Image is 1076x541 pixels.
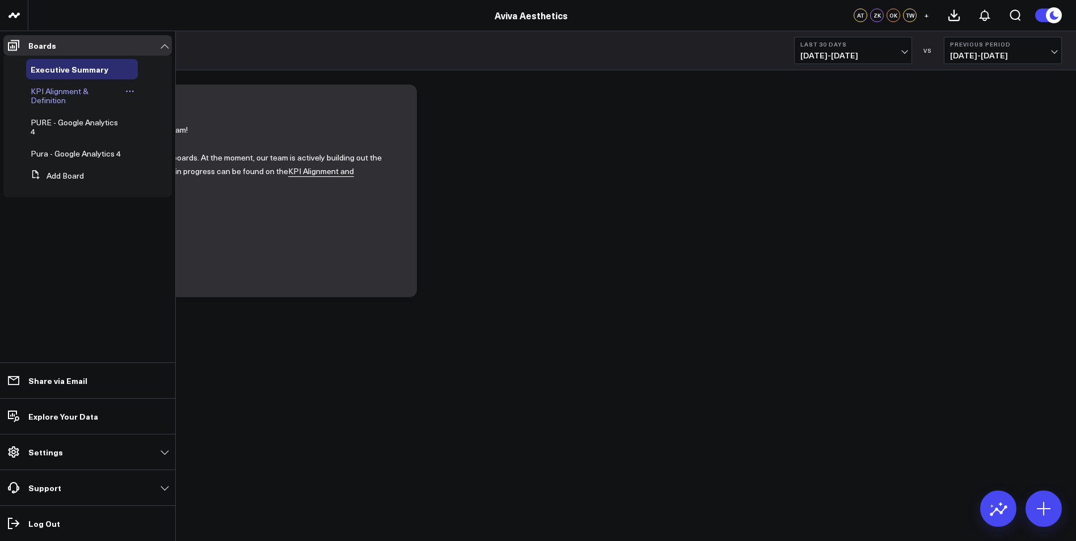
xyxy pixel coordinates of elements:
[924,11,929,19] span: +
[870,9,884,22] div: ZK
[495,9,568,22] a: Aviva Aesthetics
[950,51,1056,60] span: [DATE] - [DATE]
[31,118,121,136] a: PURE - Google Analytics 4
[28,376,87,385] p: Share via Email
[800,51,906,60] span: [DATE] - [DATE]
[919,9,933,22] button: +
[794,37,912,64] button: Last 30 Days[DATE]-[DATE]
[31,117,118,137] span: PURE - Google Analytics 4
[887,9,900,22] div: OK
[51,123,400,137] p: Hi [PERSON_NAME] Aesthetics team!
[31,65,108,74] a: Executive Summary
[28,483,61,492] p: Support
[28,519,60,528] p: Log Out
[28,447,63,457] p: Settings
[944,37,1062,64] button: Previous Period[DATE]-[DATE]
[31,64,108,75] span: Executive Summary
[31,149,121,158] a: Pura - Google Analytics 4
[3,513,172,534] a: Log Out
[26,166,84,186] button: Add Board
[28,41,56,50] p: Boards
[51,151,400,193] p: Welcome to your CorralData dashboards. At the moment, our team is actively building out the Aviva...
[903,9,917,22] div: TW
[31,87,121,105] a: KPI Alignment & Definition
[950,41,1056,48] b: Previous Period
[31,148,121,159] span: Pura - Google Analytics 4
[28,412,98,421] p: Explore Your Data
[800,41,906,48] b: Last 30 Days
[31,86,88,105] span: KPI Alignment & Definition
[918,47,938,54] div: VS
[854,9,867,22] div: AT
